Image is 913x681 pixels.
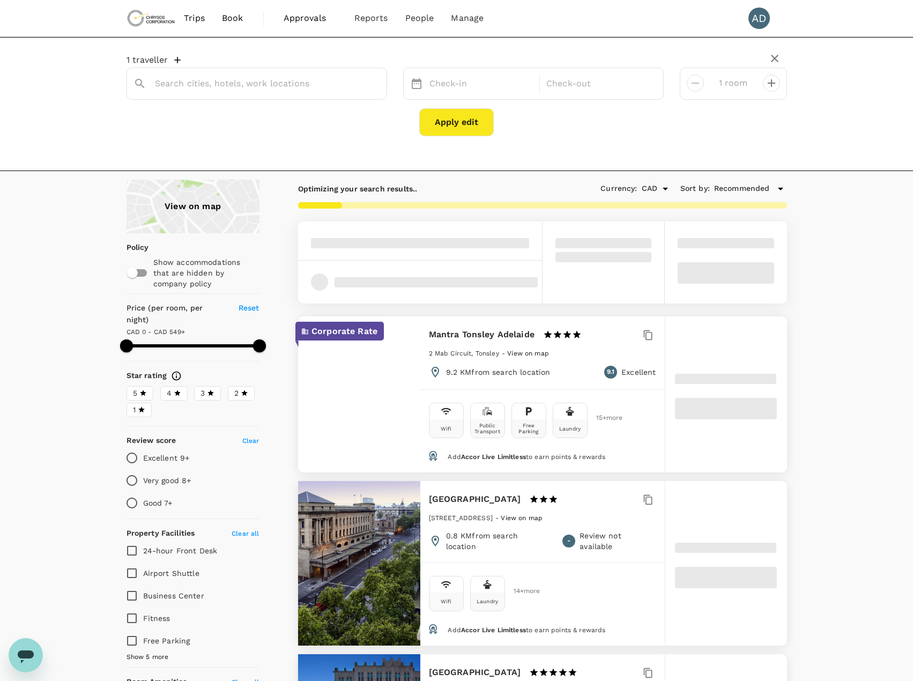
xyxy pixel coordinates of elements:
h6: Price (per room, per night) [127,302,226,326]
div: Laundry [477,598,498,604]
p: Check-out [546,77,650,90]
p: Excellent 9+ [143,453,190,463]
p: 9.2 KM from search location [446,367,551,377]
span: Clear [242,437,259,445]
span: [STREET_ADDRESS] [429,514,493,522]
span: Accor Live Limitless [461,626,526,634]
span: 24-hour Front Desk [143,546,218,555]
span: - [502,350,507,357]
span: Business Center [143,591,204,600]
span: 3 [201,388,205,399]
span: People [405,12,434,25]
p: Review not available [580,530,656,552]
span: View on map [507,350,549,357]
span: 2 Mab Circuit, Tonsley [429,350,499,357]
p: 0.8 KM from search location [446,530,550,552]
button: Apply edit [419,108,494,136]
button: decrease [763,75,780,92]
span: Recommended [714,183,770,195]
span: Add to earn points & rewards [448,626,605,634]
p: Excellent [621,367,656,377]
span: Reports [354,12,388,25]
button: Open [379,83,381,85]
span: Clear all [232,530,259,537]
span: 14 + more [514,588,530,595]
span: - [495,514,501,522]
p: Optimizing your search results.. [298,183,418,194]
div: Laundry [559,426,581,432]
div: Wifi [441,426,452,432]
button: Open [658,181,673,196]
span: Accor Live Limitless [461,453,526,461]
div: AD [748,8,770,29]
span: Book [222,12,243,25]
button: 1 traveller [127,55,181,65]
span: Show 5 more [127,652,169,663]
div: Wifi [441,598,452,604]
svg: Star ratings are awarded to properties to represent the quality of services, facilities, and amen... [171,371,182,381]
p: Check-in [429,77,533,90]
img: Chrysos Corporation [127,6,176,30]
span: View on map [501,514,543,522]
h6: Currency : [600,183,637,195]
p: Very good 8+ [143,475,191,486]
h6: Sort by : [680,183,710,195]
span: Reset [239,304,259,312]
h6: [GEOGRAPHIC_DATA] [429,492,521,507]
span: 4 [167,388,172,399]
span: - [567,536,570,546]
iframe: Button to launch messaging window [9,638,43,672]
div: Free Parking [514,423,544,434]
p: Show accommodations that are hidden by company policy [153,257,258,289]
span: Manage [451,12,484,25]
h6: [GEOGRAPHIC_DATA] [429,665,521,680]
span: Fitness [143,614,170,623]
span: Approvals [284,12,337,25]
span: Airport Shuttle [143,569,199,578]
p: Policy [127,242,133,253]
a: View on map [507,349,549,357]
span: 2 [234,388,239,399]
span: Trips [184,12,205,25]
span: CAD 0 - CAD 549+ [127,328,185,336]
span: Add to earn points & rewards [448,453,605,461]
div: Public Transport [473,423,502,434]
a: View on map [127,180,259,233]
span: 15 + more [596,414,612,421]
h6: Mantra Tonsley Adelaide [429,327,535,342]
h6: Star rating [127,370,167,382]
input: Add rooms [712,75,754,92]
span: 9.1 [607,367,614,377]
p: Good 7+ [143,498,173,508]
p: Corporate Rate [311,325,377,338]
input: Search cities, hotels, work locations [155,75,350,92]
h6: Review score [127,435,176,447]
span: 1 [133,404,136,416]
span: Free Parking [143,636,190,645]
span: 5 [133,388,137,399]
a: View on map [501,513,543,522]
h6: Property Facilities [127,528,195,539]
